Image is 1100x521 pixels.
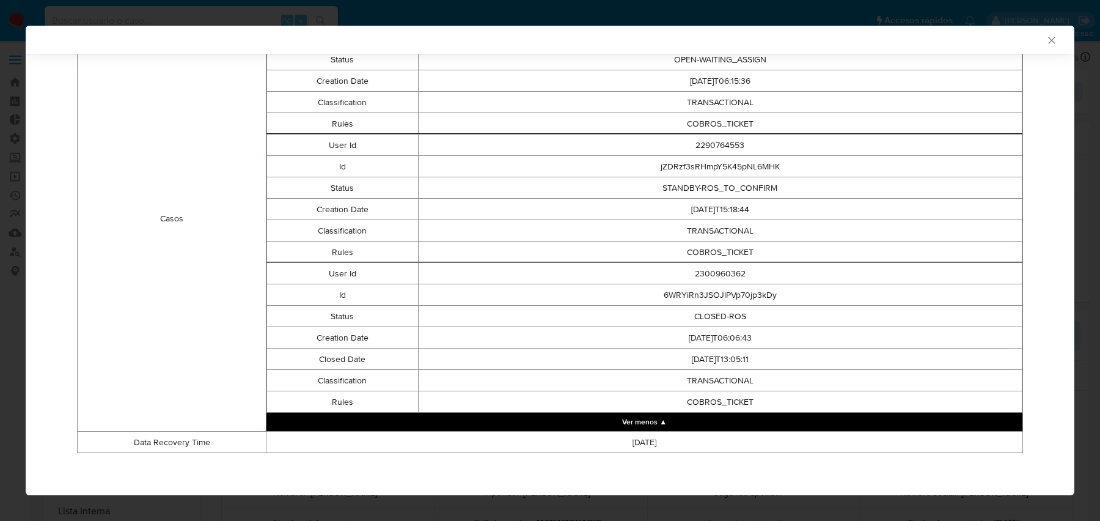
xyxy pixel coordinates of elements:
[267,199,418,220] td: Creation Date
[267,327,418,349] td: Creation Date
[418,156,1022,177] td: jZDRzf3sRHmpY5K45pNL6MHK
[418,242,1022,263] td: COBROS_TICKET
[78,6,266,432] td: Casos
[418,370,1022,391] td: TRANSACTIONAL
[78,432,266,453] td: Data Recovery Time
[26,26,1074,495] div: closure-recommendation-modal
[418,284,1022,306] td: 6WRYiRn3JSOJlPVp70jp3kDy
[266,432,1023,453] td: [DATE]
[418,135,1022,156] td: 2290764553
[267,70,418,92] td: Creation Date
[267,263,418,284] td: User Id
[418,263,1022,284] td: 2300960362
[267,220,418,242] td: Classification
[267,177,418,199] td: Status
[267,92,418,113] td: Classification
[418,391,1022,413] td: COBROS_TICKET
[267,391,418,413] td: Rules
[418,220,1022,242] td: TRANSACTIONAL
[418,70,1022,92] td: [DATE]T06:15:36
[418,49,1022,70] td: OPEN-WAITING_ASSIGN
[418,349,1022,370] td: [DATE]T13:05:11
[267,113,418,135] td: Rules
[267,242,418,263] td: Rules
[267,284,418,306] td: Id
[267,135,418,156] td: User Id
[418,199,1022,220] td: [DATE]T15:18:44
[418,113,1022,135] td: COBROS_TICKET
[267,349,418,370] td: Closed Date
[418,327,1022,349] td: [DATE]T06:06:43
[418,92,1022,113] td: TRANSACTIONAL
[267,49,418,70] td: Status
[266,413,1022,431] button: Collapse array
[267,370,418,391] td: Classification
[1046,34,1057,45] button: Cerrar ventana
[267,306,418,327] td: Status
[267,156,418,177] td: Id
[418,306,1022,327] td: CLOSED-ROS
[418,177,1022,199] td: STANDBY-ROS_TO_CONFIRM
